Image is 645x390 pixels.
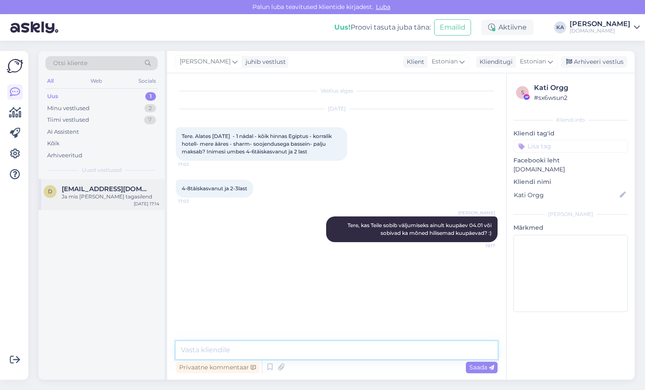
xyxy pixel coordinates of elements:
[62,193,159,201] div: Ja mis [PERSON_NAME] tagasilend
[570,21,630,27] div: [PERSON_NAME]
[47,104,90,113] div: Minu vestlused
[373,3,393,11] span: Luba
[520,57,546,66] span: Estonian
[89,75,104,87] div: Web
[47,116,89,124] div: Tiimi vestlused
[513,210,628,218] div: [PERSON_NAME]
[334,23,351,31] b: Uus!
[513,129,628,138] p: Kliendi tag'id
[434,19,471,36] button: Emailid
[47,128,79,136] div: AI Assistent
[561,56,627,68] div: Arhiveeri vestlus
[513,177,628,186] p: Kliendi nimi
[513,223,628,232] p: Märkmed
[570,21,640,34] a: [PERSON_NAME][DOMAIN_NAME]
[145,92,156,101] div: 1
[534,93,625,102] div: # sx6wsun2
[176,105,498,113] div: [DATE]
[348,222,493,236] span: Tere, kas Teile sobib väljumiseks ainult kuupäev 04.01 või sobivad ka mõned hilisemad kuupäevad? :)
[45,75,55,87] div: All
[182,185,247,192] span: 4-8täiskasvanut ja 2-3last
[334,22,431,33] div: Proovi tasuta juba täna:
[47,151,82,160] div: Arhiveeritud
[513,116,628,124] div: Kliendi info
[137,75,158,87] div: Socials
[458,210,495,216] span: [PERSON_NAME]
[513,165,628,174] p: [DOMAIN_NAME]
[134,201,159,207] div: [DATE] 17:14
[82,166,122,174] span: Uued vestlused
[47,139,60,148] div: Kõik
[178,161,210,168] span: 17:02
[180,57,231,66] span: [PERSON_NAME]
[481,20,534,35] div: Aktiivne
[176,87,498,95] div: Vestlus algas
[403,57,424,66] div: Klient
[570,27,630,34] div: [DOMAIN_NAME]
[463,243,495,249] span: 19:17
[432,57,458,66] span: Estonian
[176,362,259,373] div: Privaatne kommentaar
[242,57,286,66] div: juhib vestlust
[144,104,156,113] div: 2
[513,156,628,165] p: Facebooki leht
[514,190,618,200] input: Lisa nimi
[476,57,513,66] div: Klienditugi
[554,21,566,33] div: KA
[513,140,628,153] input: Lisa tag
[62,185,151,193] span: deily19.91@gmail.com
[7,58,23,74] img: Askly Logo
[47,92,58,101] div: Uus
[48,188,52,195] span: d
[534,83,625,93] div: Kati Orgg
[182,133,333,155] span: Tere. Alates [DATE] - 1 nädal - kõik hinnas Egiptus - korralik hotell- mere ääres - sharm- soojen...
[521,89,524,96] span: s
[53,59,87,68] span: Otsi kliente
[144,116,156,124] div: 7
[469,363,494,371] span: Saada
[178,198,210,204] span: 17:03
